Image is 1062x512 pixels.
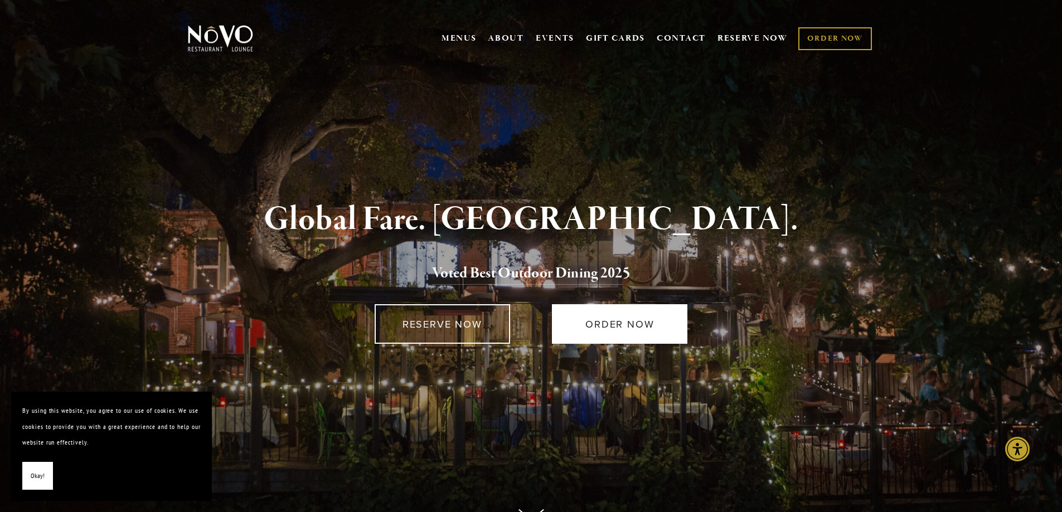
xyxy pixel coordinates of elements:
[264,198,798,241] strong: Global Fare. [GEOGRAPHIC_DATA].
[798,27,871,50] a: ORDER NOW
[375,304,510,344] a: RESERVE NOW
[717,28,788,49] a: RESERVE NOW
[1005,437,1030,461] div: Accessibility Menu
[586,28,645,49] a: GIFT CARDS
[11,392,212,501] section: Cookie banner
[22,462,53,490] button: Okay!
[31,468,45,484] span: Okay!
[432,264,623,285] a: Voted Best Outdoor Dining 202
[206,262,856,285] h2: 5
[22,403,201,451] p: By using this website, you agree to our use of cookies. We use cookies to provide you with a grea...
[442,33,477,44] a: MENUS
[186,25,255,52] img: Novo Restaurant &amp; Lounge
[488,33,524,44] a: ABOUT
[536,33,574,44] a: EVENTS
[552,304,687,344] a: ORDER NOW
[657,28,706,49] a: CONTACT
